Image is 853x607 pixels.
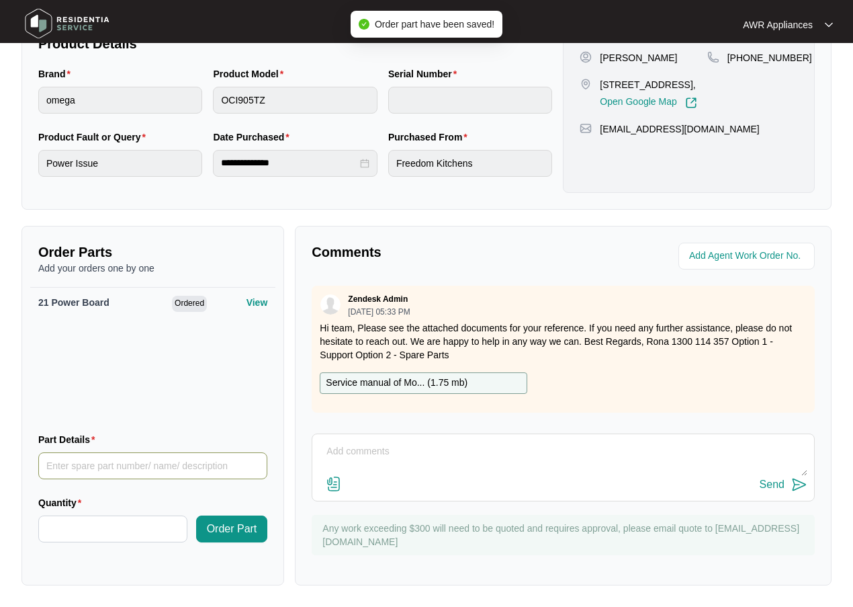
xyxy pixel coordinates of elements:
input: Product Fault or Query [38,150,202,177]
p: [DATE] 05:33 PM [348,308,410,316]
span: Order Part [207,521,257,537]
p: Service manual of Mo... ( 1.75 mb ) [326,376,467,391]
label: Serial Number [388,67,462,81]
label: Product Fault or Query [38,130,151,144]
img: map-pin [707,51,719,63]
label: Date Purchased [213,130,294,144]
p: View [246,296,268,309]
p: [STREET_ADDRESS], [600,78,697,91]
input: Part Details [38,452,267,479]
input: Date Purchased [221,156,357,170]
p: Add your orders one by one [38,261,267,275]
p: Order Parts [38,243,267,261]
div: Send [760,479,784,491]
p: [PERSON_NAME] [600,51,677,65]
p: Zendesk Admin [348,294,408,305]
a: Open Google Map [600,97,697,109]
input: Brand [38,87,202,114]
img: map-pin [580,122,592,134]
label: Purchased From [388,130,473,144]
input: Add Agent Work Order No. [689,248,807,264]
img: user.svg [320,294,341,315]
button: Order Part [196,516,268,542]
button: Send [760,476,807,494]
p: Any work exceeding $300 will need to be quoted and requires approval, please email quote to [EMAI... [322,522,808,549]
p: Comments [312,243,553,261]
span: Order part have been saved! [375,19,494,30]
input: Purchased From [388,150,552,177]
label: Brand [38,67,76,81]
img: dropdown arrow [825,22,833,28]
label: Part Details [38,433,101,446]
img: user-pin [580,51,592,63]
p: Hi team, Please see the attached documents for your reference. If you need any further assistance... [320,321,807,362]
p: [EMAIL_ADDRESS][DOMAIN_NAME] [600,122,759,136]
img: Link-External [685,97,697,109]
img: file-attachment-doc.svg [326,476,342,492]
img: send-icon.svg [791,477,807,493]
img: residentia service logo [20,3,114,44]
label: Product Model [213,67,289,81]
label: Quantity [38,496,87,510]
input: Product Model [213,87,377,114]
p: [PHONE_NUMBER] [727,51,812,65]
span: 21 Power Board [38,297,109,308]
img: map-pin [580,78,592,90]
span: Ordered [172,296,207,312]
p: AWR Appliances [743,18,813,32]
input: Serial Number [388,87,552,114]
input: Quantity [39,516,187,542]
span: check-circle [359,19,369,30]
